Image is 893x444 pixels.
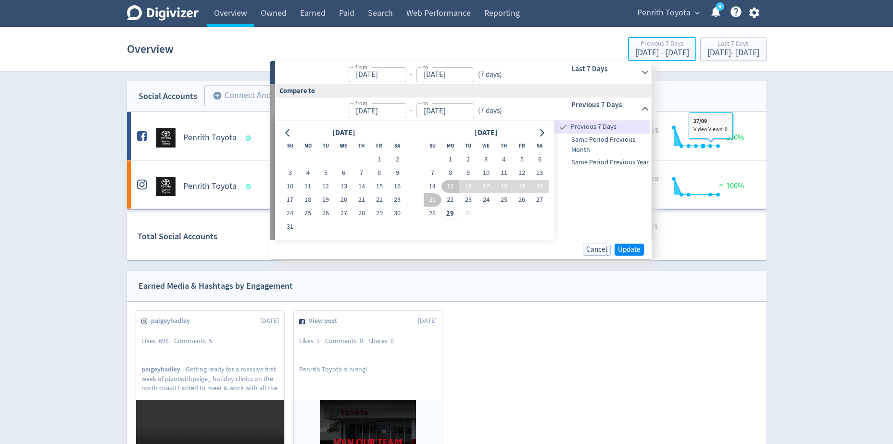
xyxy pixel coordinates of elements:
button: Go to next month [535,126,549,139]
button: Last 7 Days[DATE]- [DATE] [700,37,767,61]
h5: Penrith Toyota [183,132,237,144]
th: Friday [370,139,388,153]
label: to [423,63,428,71]
svg: Video Views 7,171 [611,125,755,151]
div: [DATE] [329,126,358,139]
button: 11 [299,180,317,193]
button: 4 [495,153,513,166]
button: 30 [459,207,477,220]
th: Sunday [281,139,299,153]
button: 16 [389,180,406,193]
div: ( 7 days ) [474,105,502,116]
button: Cancel [583,244,611,256]
button: 13 [335,180,352,193]
button: 9 [459,166,477,180]
button: 19 [513,180,530,193]
div: Shares [368,336,399,346]
th: Tuesday [317,139,335,153]
button: 25 [495,193,513,207]
span: add_circle [213,91,222,100]
h6: Last 7 Days [571,63,637,74]
text: 5 [718,3,721,10]
span: 100% [717,133,744,142]
label: from [355,99,367,107]
span: 100% [717,181,744,191]
div: ( 7 days ) [474,69,506,80]
button: 14 [424,180,441,193]
button: 15 [370,180,388,193]
span: Same Period Previous Year [554,157,650,168]
button: 27 [531,193,549,207]
th: Thursday [352,139,370,153]
button: 21 [352,193,370,207]
span: 5 [209,336,212,345]
button: Update [615,244,644,256]
span: Previous 7 Days [569,122,650,132]
span: Update [618,246,641,253]
h6: Previous 7 Days [571,99,637,111]
button: 10 [281,180,299,193]
div: [DATE] - [DATE] [707,49,759,57]
button: 2 [389,153,406,166]
button: 26 [317,207,335,220]
span: paigeyhadley [141,365,186,374]
th: Monday [441,139,459,153]
button: Previous 7 Days[DATE] - [DATE] [628,37,696,61]
span: Cancel [586,246,607,253]
div: from-to(7 days)Previous 7 Days [275,98,652,121]
button: 11 [495,166,513,180]
button: 29 [370,207,388,220]
button: 14 [352,180,370,193]
div: Likes [299,336,325,346]
button: 19 [317,193,335,207]
p: Getting ready for a massive first week of pivotwithpaige_ holiday clinics on the north coast! Exc... [141,365,279,392]
div: from-to(7 days)Last 7 Days [275,61,652,84]
button: 20 [531,180,549,193]
button: 17 [281,193,299,207]
button: 6 [335,166,352,180]
button: 12 [513,166,530,180]
div: - [406,105,416,116]
div: Earned Media & Hashtags by Engagement [138,279,293,293]
button: 1 [370,153,388,166]
div: from-to(7 days)Previous 7 Days [275,121,652,240]
th: Saturday [531,139,549,153]
button: 23 [459,193,477,207]
button: 23 [389,193,406,207]
div: Likes [141,336,174,346]
a: Penrith Toyota undefinedPenrith Toyota Followers --- Followers 8,416 <1% Engagements 67 Engagemen... [127,112,767,160]
div: Same Period Previous Year [554,156,650,169]
button: 3 [477,153,495,166]
div: [DATE] [472,126,501,139]
th: Tuesday [459,139,477,153]
button: 31 [281,220,299,234]
span: 1 [316,336,320,345]
a: Connect Another Account [197,86,326,106]
button: 29 [441,207,459,220]
button: 13 [531,166,549,180]
div: [DATE] - [DATE] [635,49,689,57]
img: Penrith Toyota undefined [156,177,176,196]
button: 22 [370,193,388,207]
span: Penrith Toyota [637,5,691,21]
button: 24 [281,207,299,220]
button: 2 [459,153,477,166]
button: 18 [495,180,513,193]
button: 28 [352,207,370,220]
button: 4 [299,166,317,180]
th: Wednesday [335,139,352,153]
span: View post [309,316,342,326]
span: paigeyhadley [151,316,195,326]
label: from [355,63,367,71]
button: 24 [477,193,495,207]
button: 6 [531,153,549,166]
button: 3 [281,166,299,180]
div: Last 7 Days [707,40,759,49]
button: 8 [370,166,388,180]
a: 5 [716,2,724,11]
button: 25 [299,207,317,220]
button: 21 [424,193,441,207]
button: 28 [424,207,441,220]
span: 0 [390,336,394,345]
span: 698 [159,336,169,345]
